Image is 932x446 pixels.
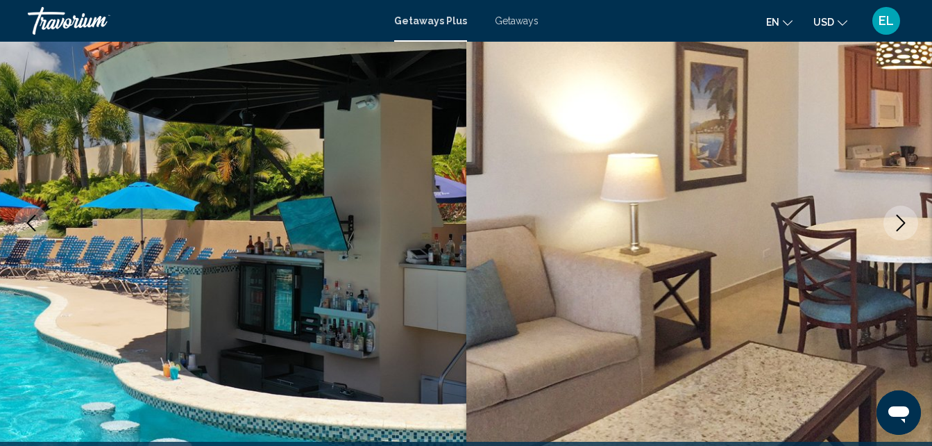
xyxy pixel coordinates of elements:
[766,12,793,32] button: Change language
[495,15,539,26] a: Getaways
[766,17,779,28] span: en
[14,206,49,240] button: Previous image
[883,206,918,240] button: Next image
[876,390,921,435] iframe: Button to launch messaging window
[813,17,834,28] span: USD
[813,12,847,32] button: Change currency
[868,6,904,35] button: User Menu
[28,7,380,35] a: Travorium
[394,15,467,26] a: Getaways Plus
[879,14,894,28] span: EL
